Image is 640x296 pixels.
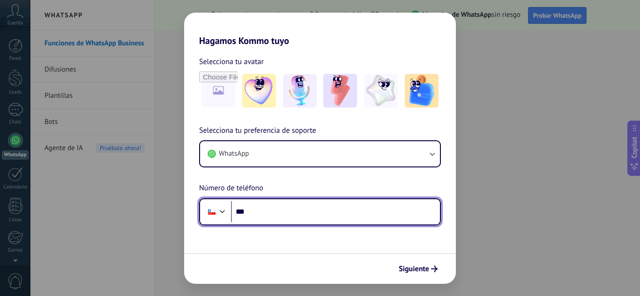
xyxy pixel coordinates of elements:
[199,56,264,68] span: Selecciona tu avatar
[203,202,221,222] div: Chile: + 56
[242,74,276,108] img: -1.jpeg
[219,149,249,159] span: WhatsApp
[394,261,442,277] button: Siguiente
[405,74,439,108] img: -5.jpeg
[399,266,429,272] span: Siguiente
[184,13,456,46] h2: Hagamos Kommo tuyo
[200,141,440,166] button: WhatsApp
[199,182,263,195] span: Número de teléfono
[364,74,398,108] img: -4.jpeg
[199,125,316,137] span: Selecciona tu preferencia de soporte
[323,74,357,108] img: -3.jpeg
[283,74,317,108] img: -2.jpeg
